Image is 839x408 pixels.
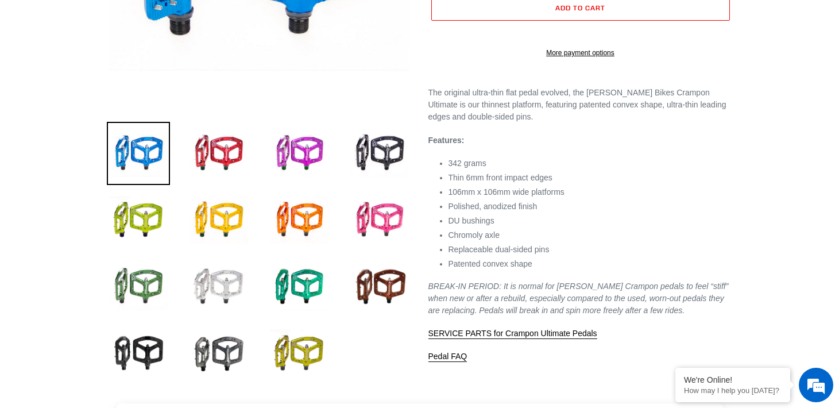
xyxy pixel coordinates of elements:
[268,322,331,385] img: Load image into Gallery viewer, Crampon Ultimate Pedals
[187,255,250,318] img: Load image into Gallery viewer, Crampon Ultimate Pedals
[684,386,782,395] p: How may I help you today?
[348,255,411,318] img: Load image into Gallery viewer, Crampon Ultimate Pedals
[107,188,170,252] img: Load image into Gallery viewer, Crampon Ultimate Pedals
[431,48,730,58] a: More payment options
[449,229,733,241] li: Chromoly axle
[107,322,170,385] img: Load image into Gallery viewer, Crampon Ultimate Pedals
[428,87,733,123] p: The original ultra-thin flat pedal evolved, the [PERSON_NAME] Bikes Crampon Ultimate is our thinn...
[555,3,605,12] span: Add to cart
[428,329,597,339] a: SERVICE PARTS for Crampon Ultimate Pedals
[449,201,733,213] li: Polished, anodized finish
[187,188,250,252] img: Load image into Gallery viewer, Crampon Ultimate Pedals
[187,322,250,385] img: Load image into Gallery viewer, Crampon Ultimate Pedals
[348,122,411,185] img: Load image into Gallery viewer, Crampon Ultimate Pedals
[107,122,170,185] img: Load image into Gallery viewer, Crampon Ultimate Pedals
[449,186,733,198] li: 106mm x 106mm wide platforms
[268,255,331,318] img: Load image into Gallery viewer, Crampon Ultimate Pedals
[428,136,465,145] strong: Features:
[268,188,331,252] img: Load image into Gallery viewer, Crampon Ultimate Pedals
[187,122,250,185] img: Load image into Gallery viewer, Crampon Ultimate Pedals
[449,244,733,256] li: Replaceable dual-sided pins
[268,122,331,185] img: Load image into Gallery viewer, Crampon Ultimate Pedals
[428,282,729,315] em: BREAK-IN PERIOD: It is normal for [PERSON_NAME] Crampon pedals to feel “stiff” when new or after ...
[348,188,411,252] img: Load image into Gallery viewer, Crampon Ultimate Pedals
[107,255,170,318] img: Load image into Gallery viewer, Crampon Ultimate Pedals
[428,329,597,338] span: SERVICE PARTS for Crampon Ultimate Pedals
[684,375,782,384] div: We're Online!
[449,259,532,268] span: Patented convex shape
[449,157,733,170] li: 342 grams
[449,215,733,227] li: DU bushings
[449,172,733,184] li: Thin 6mm front impact edges
[428,352,467,362] a: Pedal FAQ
